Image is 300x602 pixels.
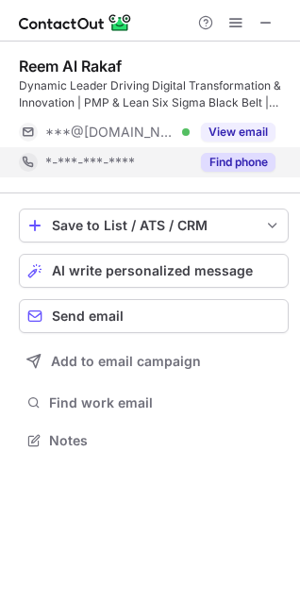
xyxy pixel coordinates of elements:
button: Find work email [19,390,289,416]
div: Save to List / ATS / CRM [52,218,256,233]
img: ContactOut v5.3.10 [19,11,132,34]
button: Reveal Button [201,153,275,172]
button: AI write personalized message [19,254,289,288]
button: Send email [19,299,289,333]
span: Notes [49,432,281,449]
button: Add to email campaign [19,344,289,378]
span: Find work email [49,394,281,411]
span: AI write personalized message [52,263,253,278]
span: Send email [52,309,124,324]
button: save-profile-one-click [19,209,289,242]
div: Dynamic Leader Driving Digital Transformation & Innovation | PMP & Lean Six Sigma Black Belt | IT... [19,77,289,111]
button: Notes [19,427,289,454]
button: Reveal Button [201,123,275,142]
span: Add to email campaign [51,354,201,369]
div: Reem Al Rakaf [19,57,122,75]
span: ***@[DOMAIN_NAME] [45,124,175,141]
